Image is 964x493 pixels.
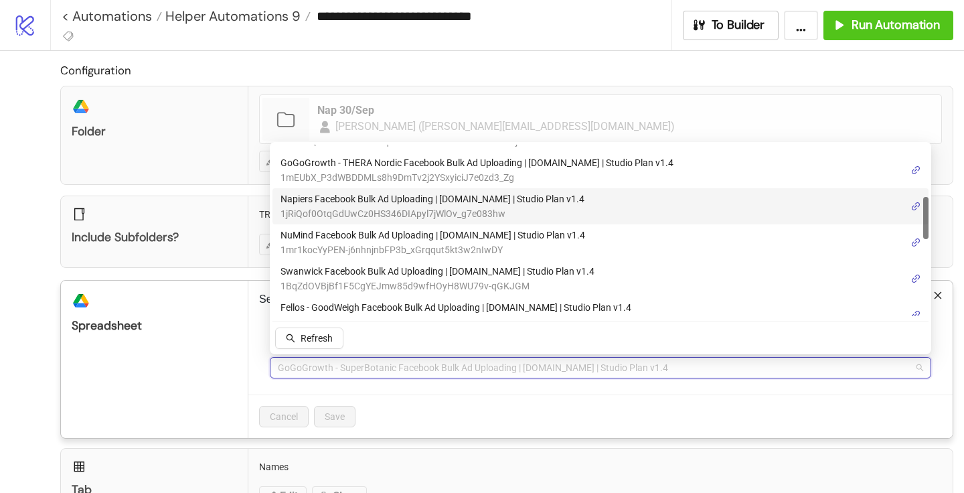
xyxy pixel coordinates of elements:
[280,192,584,206] span: Napiers Facebook Bulk Ad Uploading | [DOMAIN_NAME] | Studio Plan v1.4
[259,291,942,307] p: Select the spreadsheet to which you would like to export the files' names and links.
[683,11,779,40] button: To Builder
[911,163,920,178] a: link
[72,318,237,334] div: Spreadsheet
[280,228,585,242] span: NuMind Facebook Bulk Ad Uploading | [DOMAIN_NAME] | Studio Plan v1.4
[259,406,309,427] button: Cancel
[280,315,631,330] span: 1892LqDGDk3dGHtAQwHclX1iQ9NaGxZ0TFX9918BeFjQ
[712,17,765,33] span: To Builder
[911,202,920,211] span: link
[272,261,929,297] div: Swanwick Facebook Bulk Ad Uploading | Kitchn.io | Studio Plan v1.4
[280,170,673,185] span: 1mEUbX_P3dWBDDMLs8h9DmTv2j2YSxyiciJ7e0zd3_Zg
[784,11,818,40] button: ...
[278,358,923,378] span: GoGoGrowth - SuperBotanic Facebook Bulk Ad Uploading | Kitchn.io | Studio Plan v1.4
[280,300,631,315] span: Fellos - GoodWeigh Facebook Bulk Ad Uploading | [DOMAIN_NAME] | Studio Plan v1.4
[280,206,584,221] span: 1jRiQof0OtqGdUwCz0HS346DIApyl7jWlOv_g7e083hw
[280,242,585,257] span: 1mr1kocYyPEN-j6nhnjnbFP3b_xGrqqut5kt3w2nIwDY
[911,238,920,247] span: link
[314,406,355,427] button: Save
[272,297,929,333] div: Fellos - GoodWeigh Facebook Bulk Ad Uploading | Kitchn.io | Studio Plan v1.4
[911,235,920,250] a: link
[272,188,929,224] div: Napiers Facebook Bulk Ad Uploading | Kitchn.io | Studio Plan v1.4
[823,11,953,40] button: Run Automation
[162,7,301,25] span: Helper Automations 9
[911,274,920,283] span: link
[286,334,295,343] span: search
[911,307,920,322] a: link
[911,310,920,320] span: link
[62,9,162,23] a: < Automations
[280,279,594,293] span: 1BqZdOVBjBf1F5CgYEJmw85d9wfHOyH8WU79v-qGKJGM
[272,152,929,188] div: GoGoGrowth - THERA Nordic Facebook Bulk Ad Uploading | Kitchn.io | Studio Plan v1.4
[280,264,594,279] span: Swanwick Facebook Bulk Ad Uploading | [DOMAIN_NAME] | Studio Plan v1.4
[301,333,333,344] span: Refresh
[162,9,311,23] a: Helper Automations 9
[911,165,920,175] span: link
[911,199,920,214] a: link
[275,328,343,349] button: Refresh
[911,271,920,286] a: link
[272,224,929,261] div: NuMind Facebook Bulk Ad Uploading | Kitchn.io | Studio Plan v1.4
[933,291,943,300] span: close
[280,155,673,170] span: GoGoGrowth - THERA Nordic Facebook Bulk Ad Uploading | [DOMAIN_NAME] | Studio Plan v1.4
[852,17,940,33] span: Run Automation
[60,62,953,79] h2: Configuration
